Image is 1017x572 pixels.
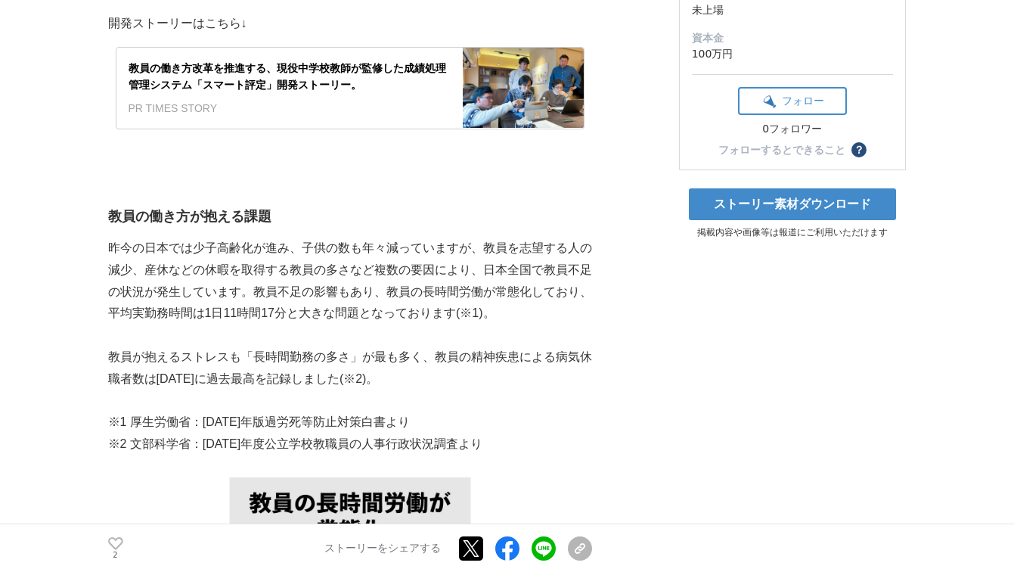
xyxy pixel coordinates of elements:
[108,347,592,390] p: 教員が抱えるストレスも「長時間勤務の多さ」が最も多く、教員の精神疾患による病気休職者数は[DATE]に過去最高を記録しました(※2)。
[108,412,592,434] p: ※1 厚生労働省：[DATE]年版過労死等防止対策白書より
[692,46,893,62] dd: 100万円
[854,145,864,155] span: ？
[692,2,893,18] dd: 未上場
[108,552,123,559] p: 2
[851,142,867,157] button: ？
[108,13,592,35] p: 開発ストーリーはこちら↓
[108,434,592,455] p: ※2 文部科学省：[DATE]年度公立学校教職員の人事行政状況調査より
[689,188,896,220] a: ストーリー素材ダウンロード
[718,145,845,155] div: フォローするとできること
[108,209,271,224] strong: 教員の働き方が抱える課題
[679,226,906,239] p: 掲載内容や画像等は報道にご利用いただけます
[738,87,847,115] button: フォロー
[129,100,451,117] div: PR TIMES STORY
[324,542,441,555] p: ストーリーをシェアする
[108,238,592,325] p: 昨今の日本では少子高齢化が進み、子供の数も年々減っていますが、教員を志望する人の減少、産休などの休暇を取得する教員の多さなど複数の要因により、日本全国で教員不足の状況が発生しています。教員不足の...
[738,123,847,136] div: 0フォロワー
[116,47,584,129] a: 教員の働き方改革を推進する、現役中学校教師が監修した成績処理管理システム「スマート評定」開発ストーリー。PR TIMES STORY
[692,30,893,46] dt: 資本金
[129,60,451,94] div: 教員の働き方改革を推進する、現役中学校教師が監修した成績処理管理システム「スマート評定」開発ストーリー。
